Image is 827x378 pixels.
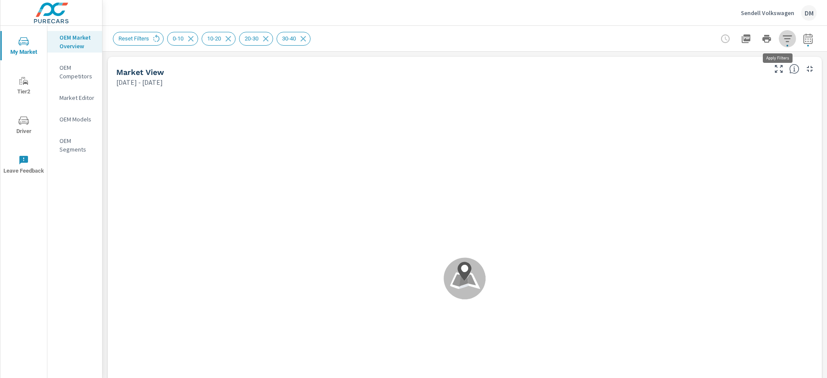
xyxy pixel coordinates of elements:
[3,115,44,136] span: Driver
[59,136,95,154] p: OEM Segments
[47,113,102,126] div: OEM Models
[116,77,163,87] p: [DATE] - [DATE]
[3,155,44,176] span: Leave Feedback
[47,91,102,104] div: Market Editor
[59,63,95,81] p: OEM Competitors
[59,115,95,124] p: OEM Models
[47,134,102,156] div: OEM Segments
[741,9,794,17] p: Sendell Volkswagen
[772,62,786,76] button: Make Fullscreen
[47,31,102,53] div: OEM Market Overview
[239,35,264,42] span: 20-30
[3,76,44,97] span: Tier2
[202,32,236,46] div: 10-20
[202,35,226,42] span: 10-20
[47,61,102,83] div: OEM Competitors
[113,32,164,46] div: Reset Filters
[116,68,164,77] h5: Market View
[789,64,799,74] span: Find the biggest opportunities in your market for your inventory. Understand by postal code where...
[59,93,95,102] p: Market Editor
[167,32,198,46] div: 0-10
[59,33,95,50] p: OEM Market Overview
[239,32,273,46] div: 20-30
[801,5,817,21] div: DM
[3,36,44,57] span: My Market
[277,32,311,46] div: 30-40
[168,35,189,42] span: 0-10
[277,35,301,42] span: 30-40
[0,26,47,184] div: nav menu
[799,30,817,47] button: Select Date Range
[113,35,154,42] span: Reset Filters
[803,62,817,76] button: Minimize Widget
